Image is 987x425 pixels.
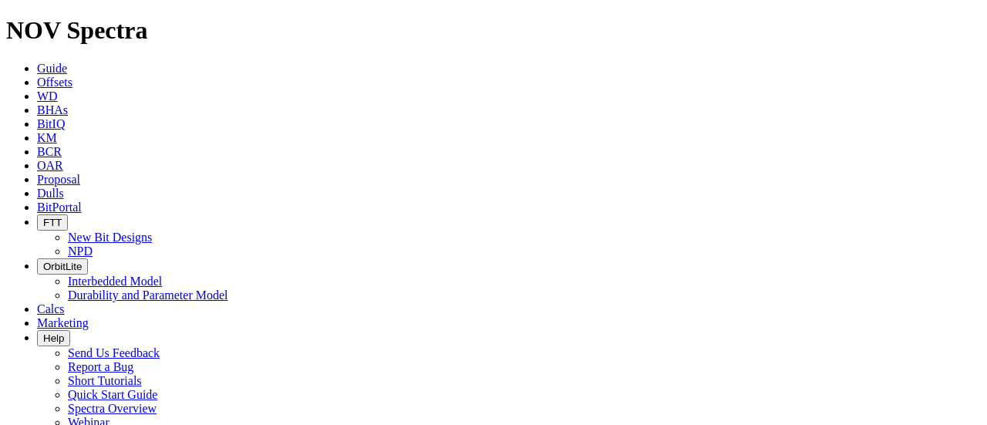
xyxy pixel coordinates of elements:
button: Help [37,330,70,346]
a: Send Us Feedback [68,346,160,359]
a: Report a Bug [68,360,133,373]
a: BCR [37,145,62,158]
a: Guide [37,62,67,75]
a: Durability and Parameter Model [68,288,228,302]
a: Offsets [37,76,72,89]
a: Calcs [37,302,65,315]
span: Help [43,332,64,344]
a: WD [37,89,58,103]
a: Quick Start Guide [68,388,157,401]
a: Proposal [37,173,80,186]
button: OrbitLite [37,258,88,275]
a: KM [37,131,57,144]
a: New Bit Designs [68,231,152,244]
a: BHAs [37,103,68,116]
h1: NOV Spectra [6,16,981,45]
a: BitIQ [37,117,65,130]
a: Dulls [37,187,64,200]
span: OrbitLite [43,261,82,272]
a: NPD [68,245,93,258]
a: Spectra Overview [68,402,157,415]
button: FTT [37,214,68,231]
a: OAR [37,159,63,172]
a: Marketing [37,316,89,329]
a: Short Tutorials [68,374,142,387]
span: FTT [43,217,62,228]
a: BitPortal [37,201,82,214]
a: Interbedded Model [68,275,162,288]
